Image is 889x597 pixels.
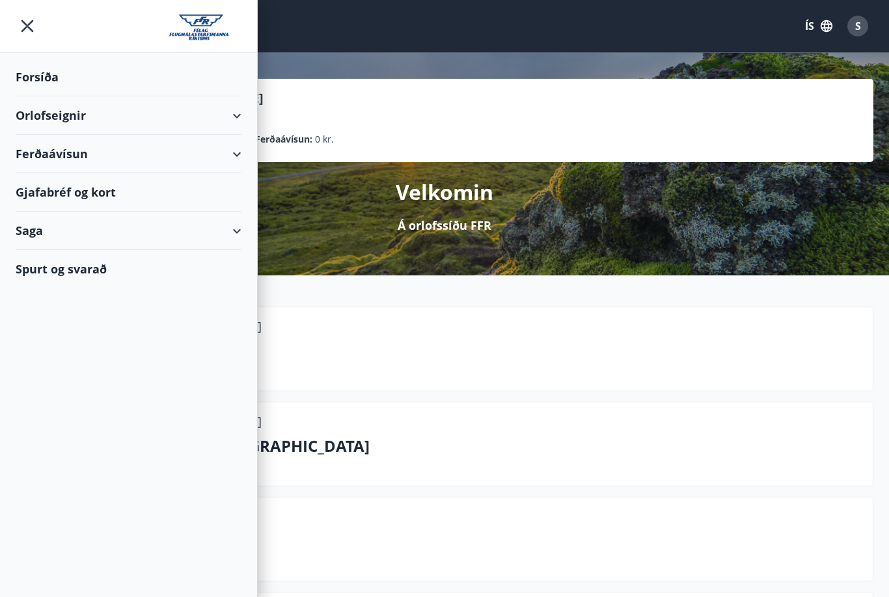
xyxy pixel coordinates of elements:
[111,530,862,552] p: Næstu helgi
[111,340,862,362] p: Þórsstígur 28
[798,14,840,38] button: ÍS
[255,132,312,146] p: Ferðaávísun :
[16,58,241,96] div: Forsíða
[855,19,861,33] span: S
[398,217,491,234] p: Á orlofssíðu FFR
[16,173,241,212] div: Gjafabréf og kort
[16,96,241,135] div: Orlofseignir
[16,212,241,250] div: Saga
[396,178,493,206] p: Velkomin
[315,132,334,146] span: 0 kr.
[111,435,862,457] p: Costa Adeje -[GEOGRAPHIC_DATA]
[16,135,241,173] div: Ferðaávísun
[16,14,39,38] button: menu
[16,250,241,288] div: Spurt og svarað
[842,10,873,42] button: S
[169,14,241,40] img: union_logo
